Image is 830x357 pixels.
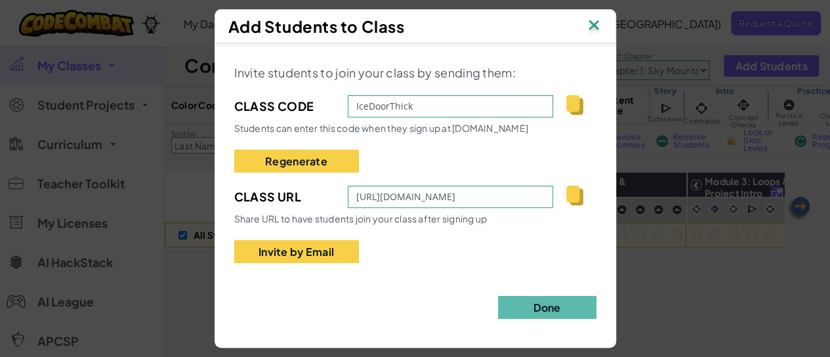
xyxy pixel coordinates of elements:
span: Class Code [234,96,335,116]
span: Students can enter this code when they sign up at [DOMAIN_NAME] [234,122,529,134]
img: IconCopy.svg [566,186,583,205]
img: IconCopy.svg [566,95,583,115]
button: Invite by Email [234,240,359,263]
span: Class Url [234,187,335,207]
button: Done [498,296,596,319]
span: Share URL to have students join your class after signing up [234,213,488,224]
button: Regenerate [234,150,359,173]
span: Add Students to Class [228,16,405,36]
span: Invite students to join your class by sending them: [234,65,516,80]
img: IconClose.svg [585,16,602,36]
